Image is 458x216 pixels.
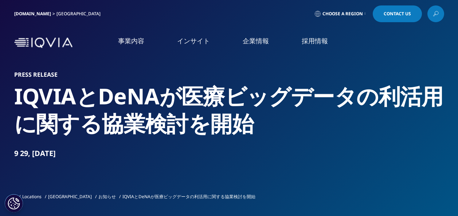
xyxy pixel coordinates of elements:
h2: IQVIAとDeNAが医療ビッグデータの利活用に関する協業検討を開始 [14,83,444,137]
span: Contact Us [384,12,411,16]
a: 採用情報 [302,36,328,45]
div: [GEOGRAPHIC_DATA] [56,11,103,17]
a: Contact Us [373,5,422,22]
span: Choose a Region [322,11,363,17]
a: [GEOGRAPHIC_DATA] [48,193,92,200]
button: Cookie 設定 [5,194,23,212]
a: 事業内容 [118,36,144,45]
a: お知らせ [98,193,116,200]
span: IQVIAとDeNAが医療ビッグデータの利活用に関する協業検討を開始 [122,193,255,200]
a: インサイト [177,36,210,45]
div: 9 29, [DATE] [14,148,444,159]
a: Locations [22,193,42,200]
a: [DOMAIN_NAME] [14,11,51,17]
nav: Primary [75,25,444,60]
a: 企業情報 [243,36,269,45]
h1: Press Release [14,71,444,78]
